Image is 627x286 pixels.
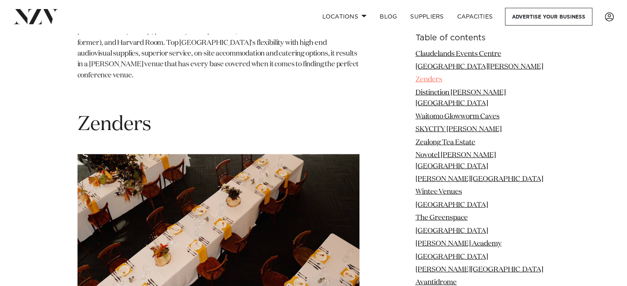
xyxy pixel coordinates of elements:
[416,253,488,260] a: [GEOGRAPHIC_DATA]
[373,8,404,26] a: BLOG
[416,50,501,57] a: Claudelands Events Centre
[416,201,488,208] a: [GEOGRAPHIC_DATA]
[13,9,58,24] img: nzv-logo.png
[416,266,543,273] a: [PERSON_NAME][GEOGRAPHIC_DATA]
[416,33,550,42] h6: Table of contents
[416,76,442,83] a: Zenders
[451,8,500,26] a: Capacities
[505,8,592,26] a: Advertise your business
[416,188,462,195] a: Wintec Venues
[416,139,475,146] a: Zealong Tea Estate
[416,279,457,286] a: Avantidrome
[416,240,502,247] a: [PERSON_NAME] Academy
[416,126,502,133] a: SKYCITY [PERSON_NAME]
[416,227,488,234] a: [GEOGRAPHIC_DATA]
[315,8,373,26] a: Locations
[404,8,450,26] a: SUPPLIERS
[416,214,468,221] a: The Greenspace
[416,63,543,70] a: [GEOGRAPHIC_DATA][PERSON_NAME]
[77,115,151,135] span: Zenders
[416,175,543,182] a: [PERSON_NAME][GEOGRAPHIC_DATA]
[416,89,506,107] a: Distinction [PERSON_NAME][GEOGRAPHIC_DATA]
[416,152,496,170] a: Novotel [PERSON_NAME] [GEOGRAPHIC_DATA]
[416,113,500,120] a: Waitomo Glowworm Caves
